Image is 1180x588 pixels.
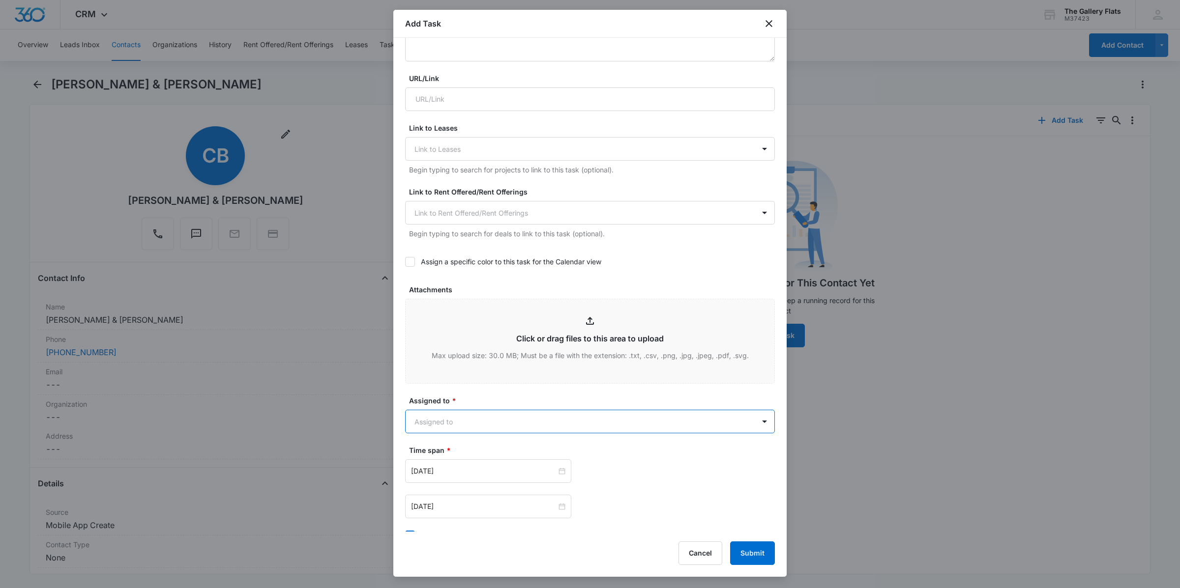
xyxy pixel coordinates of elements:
[405,18,441,29] h1: Add Task
[421,530,494,540] div: This is an all day event
[409,123,779,133] label: Link to Leases
[763,18,775,29] button: close
[405,87,775,111] input: URL/Link
[409,187,779,197] label: Link to Rent Offered/Rent Offerings
[405,256,775,267] label: Assign a specific color to this task for the Calendar view
[409,284,779,295] label: Attachments
[409,228,775,239] p: Begin typing to search for deals to link to this task (optional).
[678,541,722,565] button: Cancel
[730,541,775,565] button: Submit
[411,501,557,512] input: Oct 24, 2025
[409,165,775,175] p: Begin typing to search for projects to link to this task (optional).
[409,73,779,84] label: URL/Link
[409,395,779,406] label: Assigned to
[409,445,779,455] label: Time span
[411,466,557,476] input: Oct 24, 2025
